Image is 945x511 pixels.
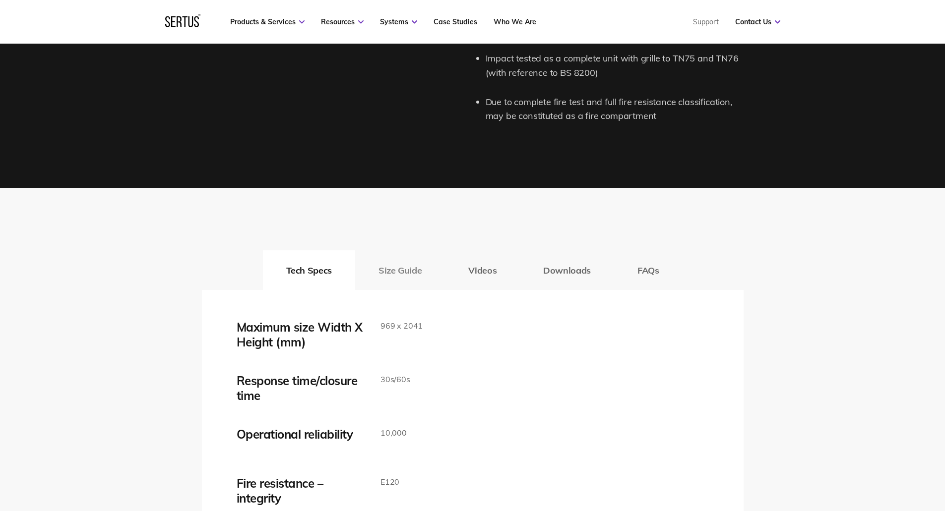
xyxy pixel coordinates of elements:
[380,476,399,489] p: E120
[230,17,305,26] a: Products & Services
[434,17,477,26] a: Case Studies
[486,52,744,80] li: Impact tested as a complete unit with grille to TN75 and TN76 (with reference to BS 8200)
[735,17,780,26] a: Contact Us
[380,17,417,26] a: Systems
[237,373,366,403] div: Response time/closure time
[614,250,683,290] button: FAQs
[237,427,366,442] div: Operational reliability
[494,17,536,26] a: Who We Are
[380,320,423,333] p: 969 x 2041
[237,476,366,506] div: Fire resistance – integrity
[355,250,445,290] button: Size Guide
[237,320,366,349] div: Maximum size Width X Height (mm)
[380,373,410,386] p: 30s/60s
[321,17,364,26] a: Resources
[693,17,719,26] a: Support
[486,95,744,124] li: Due to complete fire test and full fire resistance classification, may be constituted as a fire c...
[520,250,614,290] button: Downloads
[766,396,945,511] iframe: Chat Widget
[445,250,520,290] button: Videos
[380,427,407,440] p: 10,000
